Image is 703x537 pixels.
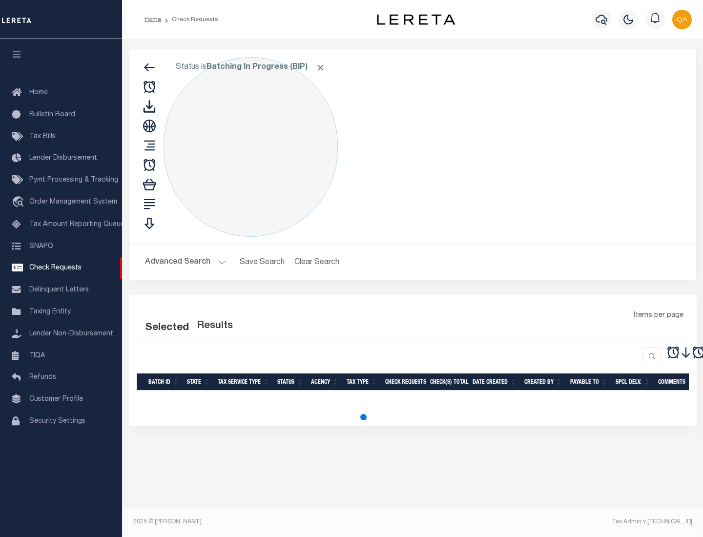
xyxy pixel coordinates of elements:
[420,517,692,526] div: Tax Admin v.[TECHNICAL_ID]
[29,155,97,162] span: Lender Disbursement
[126,517,413,526] div: 2025 © [PERSON_NAME].
[634,310,683,321] span: Items per page
[145,373,183,391] th: Batch Id
[566,373,612,391] th: Payable To
[377,14,455,25] img: logo-dark.svg
[29,418,85,425] span: Security Settings
[343,373,381,391] th: Tax Type
[426,373,469,391] th: Check(s) Total
[672,10,692,29] img: svg+xml;base64,PHN2ZyB4bWxucz0iaHR0cDovL3d3dy53My5vcmcvMjAwMC9zdmciIHBvaW50ZXItZXZlbnRzPSJub25lIi...
[29,309,71,315] span: Taxing Entity
[29,265,82,271] span: Check Requests
[290,253,344,272] button: Clear Search
[29,396,83,403] span: Customer Profile
[29,352,45,359] span: TIQA
[29,330,113,337] span: Lender Non-Disbursement
[29,287,89,293] span: Delinquent Letters
[29,177,118,184] span: Pymt Processing & Tracking
[145,253,226,272] button: Advanced Search
[29,221,124,228] span: Tax Amount Reporting Queue
[164,57,338,237] div: Click to Edit
[29,199,117,206] span: Order Management System
[612,373,654,391] th: Spcl Delv.
[12,196,27,209] i: travel_explore
[197,318,233,334] label: Results
[145,320,189,336] div: Selected
[469,373,520,391] th: Date Created
[145,17,161,22] a: Home
[654,373,698,391] th: Comments
[381,373,426,391] th: Check Requests
[29,133,56,140] span: Tax Bills
[29,111,75,118] span: Bulletin Board
[273,373,307,391] th: Status
[315,62,326,73] span: Click to Remove
[234,253,290,272] button: Save Search
[29,243,53,249] span: SNAPQ
[214,373,273,391] th: Tax Service Type
[207,63,326,71] b: Batching In Progress (BIP)
[183,373,214,391] th: State
[29,374,56,381] span: Refunds
[307,373,343,391] th: Agency
[520,373,566,391] th: Created By
[29,89,48,96] span: Home
[161,15,218,24] li: Check Requests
